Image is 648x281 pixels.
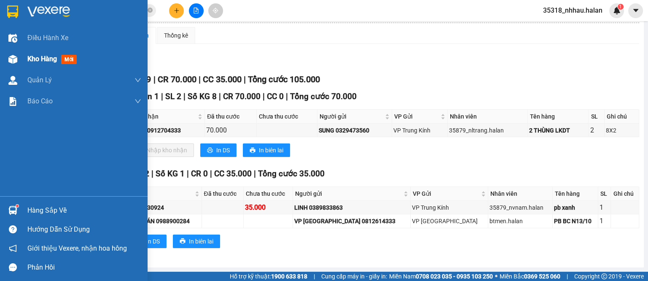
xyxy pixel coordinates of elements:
[448,110,528,124] th: Nhân viên
[133,169,149,178] span: SL 2
[250,147,255,154] span: printer
[130,235,167,248] button: printerIn DS
[113,189,193,198] span: Người nhận
[216,146,230,155] span: In DS
[207,147,213,154] span: printer
[619,4,622,10] span: 1
[613,7,621,14] img: icon-new-feature
[536,5,609,16] span: 35318_nhhau.halan
[286,92,288,101] span: |
[412,216,487,226] div: VP [GEOGRAPHIC_DATA]
[449,126,526,135] div: 35879_nltrang.halan
[212,8,218,14] span: aim
[214,169,252,178] span: CC 35.000
[259,146,283,155] span: In biên lai
[294,216,409,226] div: VP [GEOGRAPHIC_DATA] 0812614333
[9,244,17,252] span: notification
[321,272,387,281] span: Cung cấp máy in - giấy in:
[413,189,479,198] span: VP Gửi
[156,169,185,178] span: Số KG 1
[8,76,17,85] img: warehouse-icon
[8,55,17,64] img: warehouse-icon
[187,169,189,178] span: |
[389,272,493,281] span: Miền Nam
[174,8,180,14] span: plus
[247,74,320,84] span: Tổng cước 105.000
[8,206,17,215] img: warehouse-icon
[146,237,160,246] span: In DS
[148,8,153,13] span: close-circle
[257,110,317,124] th: Chưa thu cước
[137,92,159,101] span: Đơn 1
[113,216,200,226] div: NGỌC KẾ TOÁN 0988900284
[495,275,497,278] span: ⚪️
[157,74,196,84] span: CR 70.000
[27,223,141,236] div: Hướng dẫn sử dụng
[180,238,186,245] span: printer
[208,3,223,18] button: aim
[7,5,18,18] img: logo-vxr
[169,3,184,18] button: plus
[27,55,57,63] span: Kho hàng
[183,92,186,101] span: |
[193,8,199,14] span: file-add
[191,169,208,178] span: CR 0
[271,273,307,280] strong: 1900 633 818
[590,125,603,135] div: 2
[605,110,639,124] th: Ghi chú
[263,92,265,101] span: |
[202,187,244,201] th: Đã thu cước
[223,92,261,101] span: CR 70.000
[206,125,255,135] div: 70.000
[294,203,409,212] div: LINH 0389833863
[245,202,291,213] div: 35.000
[393,126,446,135] div: VP Trung Kính
[589,110,605,124] th: SL
[314,272,315,281] span: |
[134,98,141,105] span: down
[151,169,153,178] span: |
[130,143,194,157] button: downloadNhập kho nhận
[164,31,188,40] div: Thống kê
[319,126,390,135] div: SUNG 0329473560
[126,112,196,121] span: Người nhận
[489,216,551,226] div: btmen.halan
[601,273,607,279] span: copyright
[27,243,127,254] span: Giới thiệu Vexere, nhận hoa hồng
[134,77,141,84] span: down
[553,187,598,201] th: Tên hàng
[198,74,200,84] span: |
[189,3,204,18] button: file-add
[8,97,17,106] img: solution-icon
[611,187,639,201] th: Ghi chú
[16,205,19,207] sup: 1
[205,110,256,124] th: Đã thu cước
[27,204,141,217] div: Hàng sắp về
[394,112,439,121] span: VP Gửi
[27,261,141,274] div: Phản hồi
[254,169,256,178] span: |
[628,3,643,18] button: caret-down
[27,96,53,106] span: Báo cáo
[230,272,307,281] span: Hỗ trợ kỹ thuật:
[267,92,284,101] span: CC 0
[416,273,493,280] strong: 0708 023 035 - 0935 103 250
[8,34,17,43] img: warehouse-icon
[489,203,551,212] div: 35879_nvnam.halan
[27,32,68,43] span: Điều hành xe
[500,272,560,281] span: Miền Bắc
[243,143,290,157] button: printerIn biên lai
[9,263,17,271] span: message
[618,4,624,10] sup: 1
[554,203,597,212] div: pb xanh
[411,214,488,228] td: VP Vĩnh Yên
[210,169,212,178] span: |
[173,235,220,248] button: printerIn biên lai
[320,112,383,121] span: Người gửi
[632,7,640,14] span: caret-down
[290,92,357,101] span: Tổng cước 70.000
[554,216,597,226] div: PB BC N13/10
[243,74,245,84] span: |
[200,143,237,157] button: printerIn DS
[529,126,587,135] div: 2 THÙNG LKDT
